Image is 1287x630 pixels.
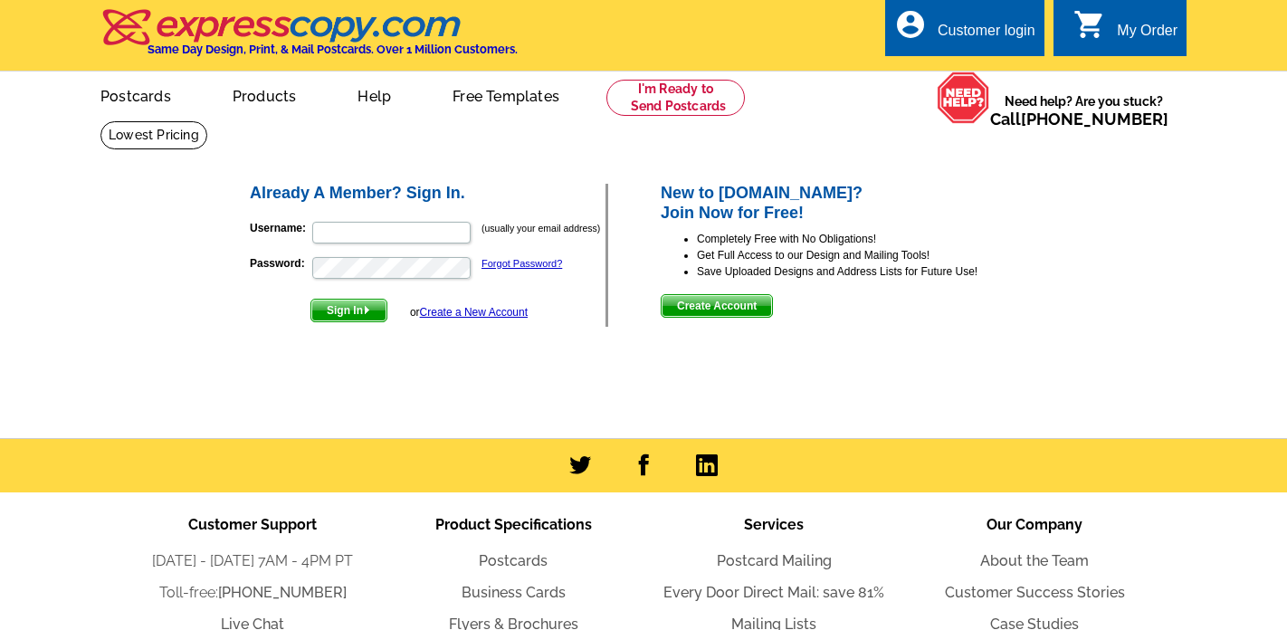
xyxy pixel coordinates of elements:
[424,73,588,116] a: Free Templates
[938,23,1035,48] div: Customer login
[218,584,347,601] a: [PHONE_NUMBER]
[188,516,317,533] span: Customer Support
[1021,110,1168,129] a: [PHONE_NUMBER]
[329,73,420,116] a: Help
[945,584,1125,601] a: Customer Success Stories
[250,184,605,204] h2: Already A Member? Sign In.
[987,516,1082,533] span: Our Company
[148,43,518,56] h4: Same Day Design, Print, & Mail Postcards. Over 1 Million Customers.
[311,300,386,321] span: Sign In
[435,516,592,533] span: Product Specifications
[100,22,518,56] a: Same Day Design, Print, & Mail Postcards. Over 1 Million Customers.
[462,584,566,601] a: Business Cards
[363,306,371,314] img: button-next-arrow-white.png
[1117,23,1177,48] div: My Order
[990,110,1168,129] span: Call
[663,584,884,601] a: Every Door Direct Mail: save 81%
[250,220,310,236] label: Username:
[420,306,528,319] a: Create a New Account
[744,516,804,533] span: Services
[310,299,387,322] button: Sign In
[1073,20,1177,43] a: shopping_cart My Order
[481,223,600,234] small: (usually your email address)
[697,231,1040,247] li: Completely Free with No Obligations!
[894,8,927,41] i: account_circle
[204,73,326,116] a: Products
[894,20,1035,43] a: account_circle Customer login
[479,552,548,569] a: Postcards
[1073,8,1106,41] i: shopping_cart
[697,263,1040,280] li: Save Uploaded Designs and Address Lists for Future Use!
[662,295,772,317] span: Create Account
[990,92,1177,129] span: Need help? Are you stuck?
[122,582,383,604] li: Toll-free:
[481,258,562,269] a: Forgot Password?
[71,73,200,116] a: Postcards
[717,552,832,569] a: Postcard Mailing
[250,255,310,272] label: Password:
[661,184,1040,223] h2: New to [DOMAIN_NAME]? Join Now for Free!
[122,550,383,572] li: [DATE] - [DATE] 7AM - 4PM PT
[937,72,990,124] img: help
[661,294,773,318] button: Create Account
[980,552,1089,569] a: About the Team
[410,304,528,320] div: or
[697,247,1040,263] li: Get Full Access to our Design and Mailing Tools!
